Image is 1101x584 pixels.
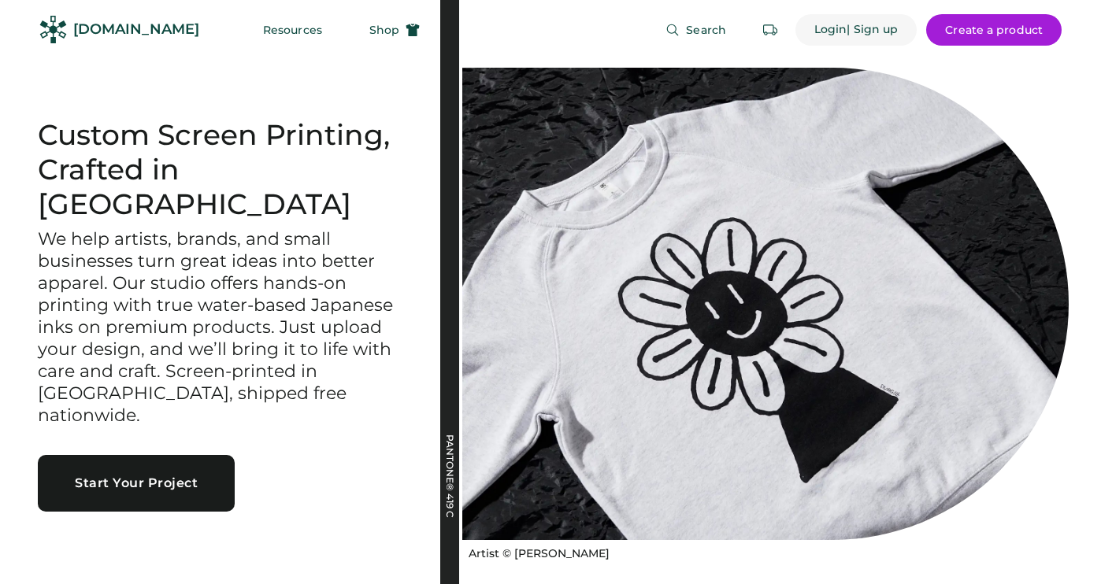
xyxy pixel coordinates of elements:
[686,24,726,35] span: Search
[462,540,610,562] a: Artist © [PERSON_NAME]
[814,22,847,38] div: Login
[38,118,402,222] h1: Custom Screen Printing, Crafted in [GEOGRAPHIC_DATA]
[38,228,402,426] h3: We help artists, brands, and small businesses turn great ideas into better apparel. Our studio of...
[469,546,610,562] div: Artist © [PERSON_NAME]
[38,455,235,512] button: Start Your Project
[754,14,786,46] button: Retrieve an order
[350,14,439,46] button: Shop
[39,16,67,43] img: Rendered Logo - Screens
[369,24,399,35] span: Shop
[847,22,898,38] div: | Sign up
[73,20,199,39] div: [DOMAIN_NAME]
[647,14,745,46] button: Search
[244,14,341,46] button: Resources
[926,14,1062,46] button: Create a product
